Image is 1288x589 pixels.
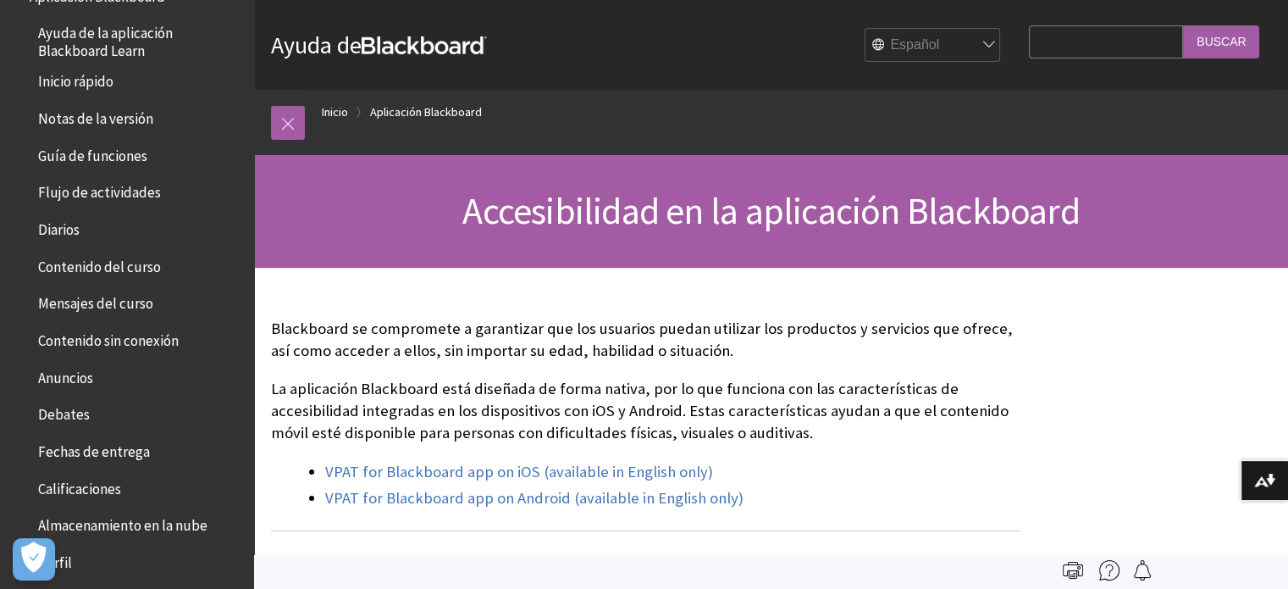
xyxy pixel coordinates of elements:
span: Contenido sin conexión [38,326,179,349]
img: Follow this page [1132,560,1153,581]
span: Flujo de actividades [38,179,161,202]
a: VPAT for Blackboard app on iOS (available in English only) [325,462,713,482]
span: Contenido del curso [38,253,161,275]
span: Debates [38,401,90,424]
span: Diarios [38,215,80,238]
p: La aplicación Blackboard está diseñada de forma nativa, por lo que funciona con las característic... [271,378,1020,445]
span: Fechas de entrega [38,437,150,460]
a: Aplicación Blackboard [370,102,482,123]
h2: Características de accesibilidad de iOS [271,531,1020,587]
span: Accesibilidad en la aplicación Blackboard [462,187,1079,234]
p: Blackboard se compromete a garantizar que los usuarios puedan utilizar los productos y servicios ... [271,318,1020,362]
a: VPAT for Blackboard app on Android (available in English only) [325,488,744,508]
span: Ayuda de la aplicación Blackboard Learn [38,19,242,59]
a: Inicio [322,102,348,123]
img: More help [1099,560,1119,581]
span: Notas de la versión [38,104,153,127]
a: Ayuda deBlackboard [271,30,487,60]
span: Perfil [38,548,72,571]
span: Calificaciones [38,475,121,497]
select: Site Language Selector [865,29,1001,63]
span: Guía de funciones [38,142,147,164]
span: Anuncios [38,364,93,386]
strong: Blackboard [362,36,487,54]
span: Inicio rápido [38,68,113,91]
span: Mensajes del curso [38,290,153,313]
button: Abrir preferencias [13,538,55,581]
img: Print [1063,560,1083,581]
span: Almacenamiento en la nube [38,512,207,535]
input: Buscar [1183,25,1259,58]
